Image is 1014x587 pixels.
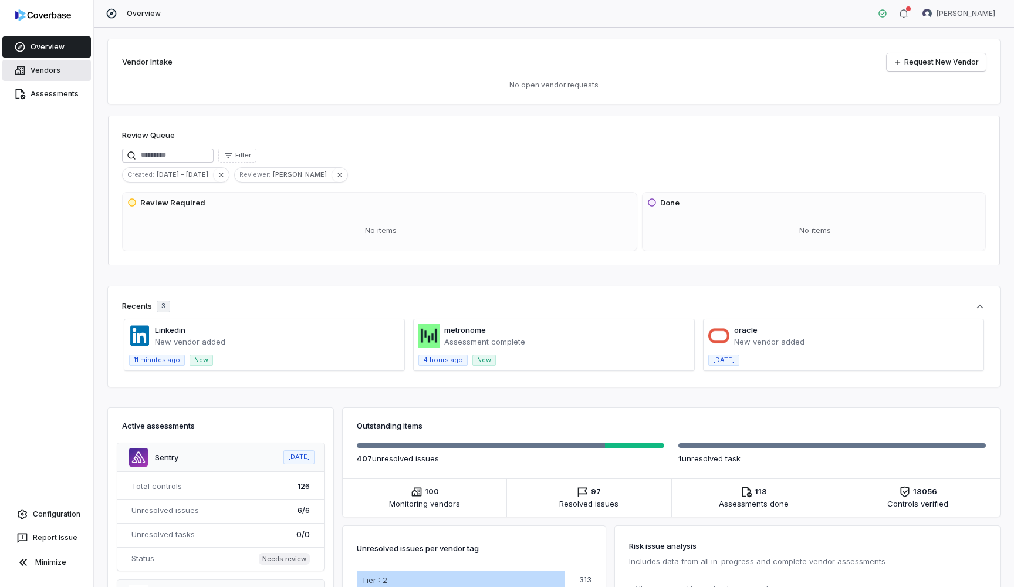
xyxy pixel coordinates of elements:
span: [PERSON_NAME] [937,9,995,18]
a: Configuration [5,504,89,525]
p: 313 [579,576,591,583]
span: 118 [755,486,767,498]
span: Assessments done [719,498,789,510]
h3: Review Required [140,197,205,209]
div: No items [647,215,983,246]
button: Garima Dhaundiyal avatar[PERSON_NAME] [915,5,1002,22]
a: Vendors [2,60,91,81]
p: Unresolved issues per vendor tag [357,540,479,556]
span: Monitoring vendors [389,498,460,510]
span: 3 [161,302,165,311]
img: Garima Dhaundiyal avatar [922,9,932,18]
button: Filter [218,149,256,163]
a: Assessments [2,83,91,104]
span: Overview [127,9,161,18]
h3: Risk issue analysis [629,540,986,552]
span: 100 [425,486,439,498]
span: Controls verified [887,498,948,510]
span: Resolved issues [559,498,618,510]
img: logo-D7KZi-bG.svg [15,9,71,21]
h3: Outstanding items [357,420,986,431]
span: Reviewer : [235,169,273,180]
h3: Active assessments [122,420,319,431]
p: Includes data from all in-progress and complete vendor assessments [629,554,986,568]
div: Recents [122,301,170,312]
a: Linkedin [155,325,185,335]
span: 18056 [913,486,937,498]
span: 97 [591,486,601,498]
span: Created : [123,169,157,180]
h2: Vendor Intake [122,56,173,68]
a: oracle [734,325,758,335]
a: Request New Vendor [887,53,986,71]
p: unresolved task [678,453,986,464]
h1: Review Queue [122,130,175,141]
div: No items [127,215,634,246]
a: metronome [444,325,486,335]
button: Report Issue [5,527,89,548]
button: Recents3 [122,301,986,312]
span: 407 [357,454,372,463]
span: [PERSON_NAME] [273,169,332,180]
p: Tier : 2 [361,574,387,586]
p: unresolved issue s [357,453,664,464]
span: 1 [678,454,682,463]
p: No open vendor requests [122,80,986,90]
button: Minimize [5,551,89,574]
h3: Done [660,197,680,209]
a: Sentry [155,453,178,462]
a: Overview [2,36,91,58]
span: [DATE] - [DATE] [157,169,213,180]
span: Filter [235,151,251,160]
